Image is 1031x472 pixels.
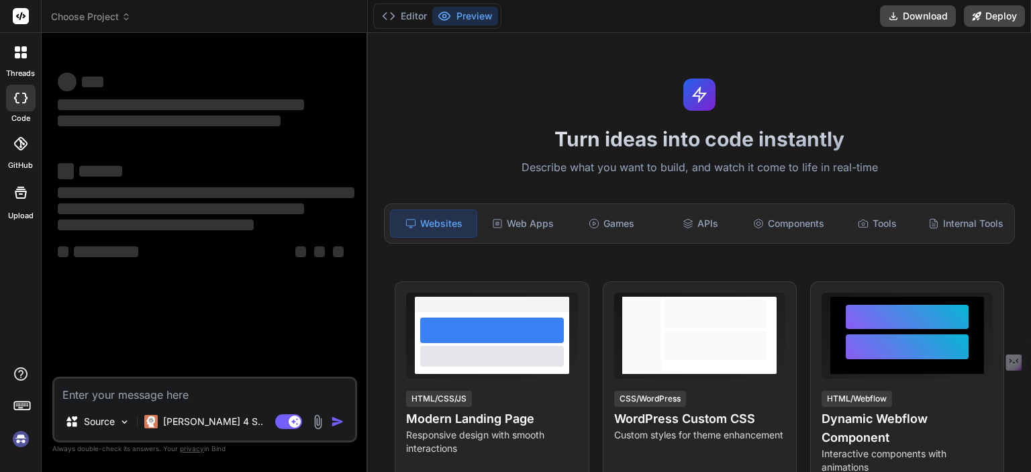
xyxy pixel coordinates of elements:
[58,163,74,179] span: ‌
[834,209,920,238] div: Tools
[964,5,1025,27] button: Deploy
[480,209,566,238] div: Web Apps
[58,115,281,126] span: ‌
[51,10,131,23] span: Choose Project
[52,442,357,455] p: Always double-check its answers. Your in Bind
[314,246,325,257] span: ‌
[119,416,130,428] img: Pick Models
[79,166,122,177] span: ‌
[377,7,432,26] button: Editor
[822,391,892,407] div: HTML/Webflow
[333,246,344,257] span: ‌
[58,203,304,214] span: ‌
[8,160,33,171] label: GitHub
[406,391,472,407] div: HTML/CSS/JS
[163,415,263,428] p: [PERSON_NAME] 4 S..
[310,414,326,430] img: attachment
[614,410,785,428] h4: WordPress Custom CSS
[180,444,204,453] span: privacy
[746,209,832,238] div: Components
[58,187,354,198] span: ‌
[923,209,1009,238] div: Internal Tools
[58,220,254,230] span: ‌
[569,209,654,238] div: Games
[74,246,138,257] span: ‌
[406,428,577,455] p: Responsive design with smooth interactions
[432,7,498,26] button: Preview
[880,5,956,27] button: Download
[84,415,115,428] p: Source
[390,209,477,238] div: Websites
[6,68,35,79] label: threads
[376,159,1023,177] p: Describe what you want to build, and watch it come to life in real-time
[331,415,344,428] img: icon
[822,410,993,447] h4: Dynamic Webflow Component
[144,415,158,428] img: Claude 4 Sonnet
[58,99,304,110] span: ‌
[58,246,68,257] span: ‌
[376,127,1023,151] h1: Turn ideas into code instantly
[657,209,743,238] div: APIs
[295,246,306,257] span: ‌
[8,210,34,222] label: Upload
[614,428,785,442] p: Custom styles for theme enhancement
[82,77,103,87] span: ‌
[614,391,686,407] div: CSS/WordPress
[11,113,30,124] label: code
[58,73,77,91] span: ‌
[9,428,32,451] img: signin
[406,410,577,428] h4: Modern Landing Page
